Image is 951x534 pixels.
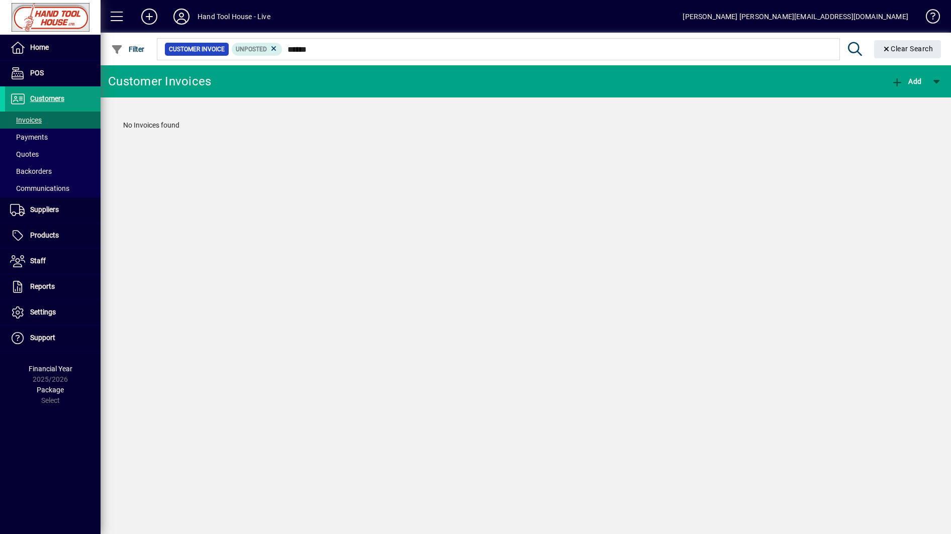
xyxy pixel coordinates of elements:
[133,8,165,26] button: Add
[882,45,933,53] span: Clear Search
[5,223,101,248] a: Products
[111,45,145,53] span: Filter
[5,146,101,163] a: Quotes
[10,133,48,141] span: Payments
[10,116,42,124] span: Invoices
[30,94,64,102] span: Customers
[5,249,101,274] a: Staff
[109,40,147,58] button: Filter
[30,231,59,239] span: Products
[108,73,211,89] div: Customer Invoices
[5,326,101,351] a: Support
[30,205,59,213] span: Suppliers
[5,112,101,129] a: Invoices
[5,163,101,180] a: Backorders
[5,300,101,325] a: Settings
[10,150,39,158] span: Quotes
[37,386,64,394] span: Package
[889,72,924,90] button: Add
[5,180,101,197] a: Communications
[5,129,101,146] a: Payments
[169,44,225,54] span: Customer Invoice
[5,61,101,86] a: POS
[30,282,55,290] span: Reports
[29,365,72,373] span: Financial Year
[5,197,101,223] a: Suppliers
[683,9,908,25] div: [PERSON_NAME] [PERSON_NAME][EMAIL_ADDRESS][DOMAIN_NAME]
[10,167,52,175] span: Backorders
[113,110,938,141] div: No Invoices found
[198,9,270,25] div: Hand Tool House - Live
[918,2,938,35] a: Knowledge Base
[236,46,267,53] span: Unposted
[891,77,921,85] span: Add
[30,308,56,316] span: Settings
[874,40,941,58] button: Clear
[10,184,69,192] span: Communications
[165,8,198,26] button: Profile
[30,43,49,51] span: Home
[30,257,46,265] span: Staff
[5,274,101,299] a: Reports
[30,334,55,342] span: Support
[232,43,282,56] mat-chip: Customer Invoice Status: Unposted
[5,35,101,60] a: Home
[30,69,44,77] span: POS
